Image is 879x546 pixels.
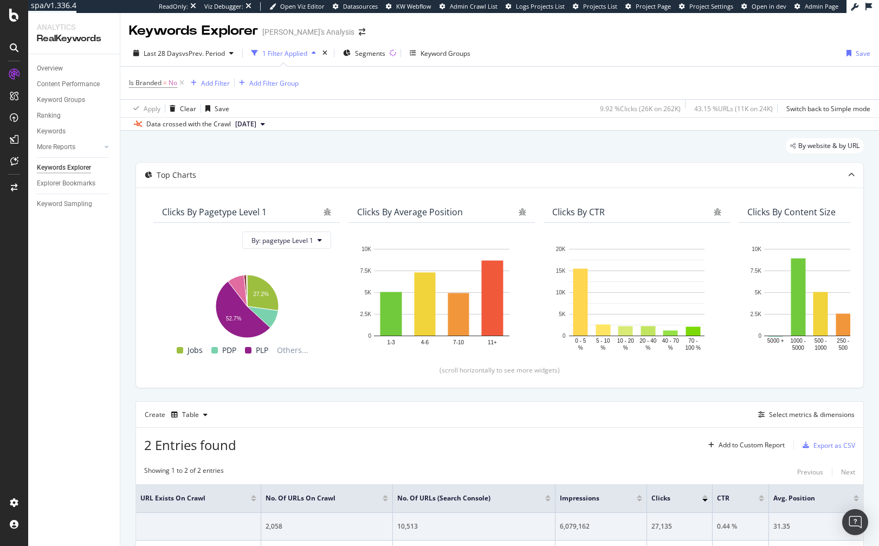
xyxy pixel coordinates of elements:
[798,143,859,149] span: By website & by URL
[226,316,241,322] text: 52.7%
[37,162,112,174] a: Keywords Explorer
[556,246,566,252] text: 20K
[357,207,463,217] div: Clicks By Average Position
[815,338,827,344] text: 500 -
[165,100,196,117] button: Clear
[842,44,870,62] button: Save
[144,436,236,454] span: 2 Entries found
[717,522,765,531] div: 0.44 %
[273,344,313,357] span: Others...
[182,412,199,418] div: Table
[623,345,628,351] text: %
[563,333,566,339] text: 0
[37,126,66,137] div: Keywords
[741,2,786,11] a: Open in dev
[235,76,299,89] button: Add Filter Group
[204,2,243,11] div: Viz Debugger:
[37,110,61,121] div: Ranking
[625,2,671,11] a: Project Page
[256,344,268,357] span: PLP
[600,104,681,113] div: 9.92 % Clicks ( 26K on 262K )
[439,2,497,11] a: Admin Crawl List
[37,142,101,153] a: More Reports
[841,467,855,477] div: Next
[37,33,111,45] div: RealKeywords
[262,27,354,37] div: [PERSON_NAME]'s Analysis
[37,142,75,153] div: More Reports
[405,44,475,62] button: Keyword Groups
[596,338,610,344] text: 5 - 10
[129,100,160,117] button: Apply
[552,243,721,352] svg: A chart.
[361,246,371,252] text: 10K
[688,338,697,344] text: 70 -
[254,292,269,298] text: 27.2%
[365,290,372,296] text: 5K
[651,493,686,503] span: Clicks
[269,2,325,11] a: Open Viz Editor
[798,436,855,454] button: Export as CSV
[560,522,643,531] div: 6,079,162
[797,467,823,477] div: Previous
[37,198,112,210] a: Keyword Sampling
[262,49,307,58] div: 1 Filter Applied
[37,22,111,33] div: Analytics
[235,119,256,129] span: 2025 Aug. 14th
[266,522,388,531] div: 2,058
[421,49,470,58] div: Keyword Groups
[144,104,160,113] div: Apply
[231,118,269,131] button: [DATE]
[837,338,849,344] text: 250 -
[320,48,329,59] div: times
[754,408,855,421] button: Select metrics & dimensions
[575,338,586,344] text: 0 - 5
[838,345,848,351] text: 500
[651,522,707,531] div: 27,135
[573,2,617,11] a: Projects List
[339,44,390,62] button: Segments
[146,119,231,129] div: Data crossed with the Crawl
[758,333,761,339] text: 0
[552,207,605,217] div: Clicks By CTR
[360,268,371,274] text: 7.5K
[717,493,743,503] span: CTR
[797,466,823,479] button: Previous
[215,104,229,113] div: Save
[396,2,431,10] span: KW Webflow
[786,138,864,153] div: legacy label
[636,2,671,10] span: Project Page
[222,344,236,357] span: PDP
[769,410,855,419] div: Select metrics & dimensions
[767,338,784,344] text: 5000 +
[37,63,112,74] a: Overview
[343,2,378,10] span: Datasources
[163,78,167,87] span: =
[324,208,331,216] div: bug
[333,2,378,11] a: Datasources
[686,345,701,351] text: 100 %
[488,339,497,345] text: 11+
[159,2,188,11] div: ReadOnly:
[719,442,785,448] div: Add to Custom Report
[556,290,566,296] text: 10K
[679,2,733,11] a: Project Settings
[752,246,761,252] text: 10K
[140,493,235,503] span: URL Exists on Crawl
[794,2,838,11] a: Admin Page
[791,338,806,344] text: 1000 -
[242,232,331,249] button: By: pagetype Level 1
[37,198,92,210] div: Keyword Sampling
[560,493,621,503] span: Impressions
[813,441,855,450] div: Export as CSV
[266,493,366,503] span: No. of URLs on Crawl
[182,49,225,58] span: vs Prev. Period
[583,2,617,10] span: Projects List
[280,2,325,10] span: Open Viz Editor
[750,268,761,274] text: 7.5K
[714,208,721,216] div: bug
[387,339,395,345] text: 1-3
[157,170,196,181] div: Top Charts
[162,269,331,339] svg: A chart.
[773,493,837,503] span: Avg. Position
